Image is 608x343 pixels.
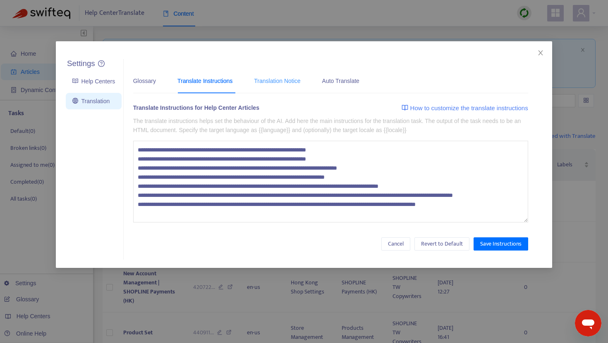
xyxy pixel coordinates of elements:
h5: Settings [67,59,95,69]
div: Translate Instructions [177,76,232,85]
p: The translate instructions helps set the behaviour of the AI. Add here the main instructions for ... [133,116,528,135]
button: Revert to Default [414,237,469,251]
span: Revert to Default [421,239,463,248]
span: close [537,50,544,56]
div: Translation Notice [254,76,300,85]
div: Translate Instructions for Help Center Articles [133,103,259,115]
div: Glossary [133,76,156,85]
a: Translation [72,98,110,104]
a: How to customize the translate instructions [402,103,528,113]
button: Close [536,48,545,57]
span: Cancel [388,239,404,248]
a: Help Centers [72,78,115,85]
img: image-link [402,104,408,111]
iframe: メッセージングウィンドウを開くボタン [575,310,601,336]
button: Cancel [381,237,410,251]
span: How to customize the translate instructions [410,103,528,113]
span: Save Instructions [480,239,522,248]
a: question-circle [98,60,105,67]
button: Save Instructions [474,237,528,251]
div: Auto Translate [322,76,359,85]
